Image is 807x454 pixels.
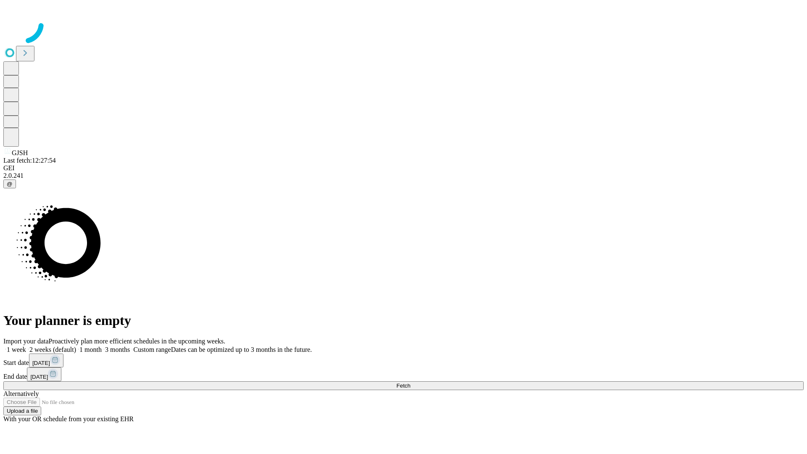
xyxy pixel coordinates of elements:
[29,354,63,367] button: [DATE]
[3,338,49,345] span: Import your data
[396,383,410,389] span: Fetch
[30,374,48,380] span: [DATE]
[171,346,312,353] span: Dates can be optimized up to 3 months in the future.
[3,406,41,415] button: Upload a file
[49,338,225,345] span: Proactively plan more efficient schedules in the upcoming weeks.
[32,360,50,366] span: [DATE]
[27,367,61,381] button: [DATE]
[3,415,134,422] span: With your OR schedule from your existing EHR
[7,181,13,187] span: @
[7,346,26,353] span: 1 week
[105,346,130,353] span: 3 months
[3,179,16,188] button: @
[3,157,56,164] span: Last fetch: 12:27:54
[3,354,804,367] div: Start date
[3,313,804,328] h1: Your planner is empty
[3,390,39,397] span: Alternatively
[79,346,102,353] span: 1 month
[3,172,804,179] div: 2.0.241
[133,346,171,353] span: Custom range
[12,149,28,156] span: GJSH
[3,164,804,172] div: GEI
[29,346,76,353] span: 2 weeks (default)
[3,367,804,381] div: End date
[3,381,804,390] button: Fetch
